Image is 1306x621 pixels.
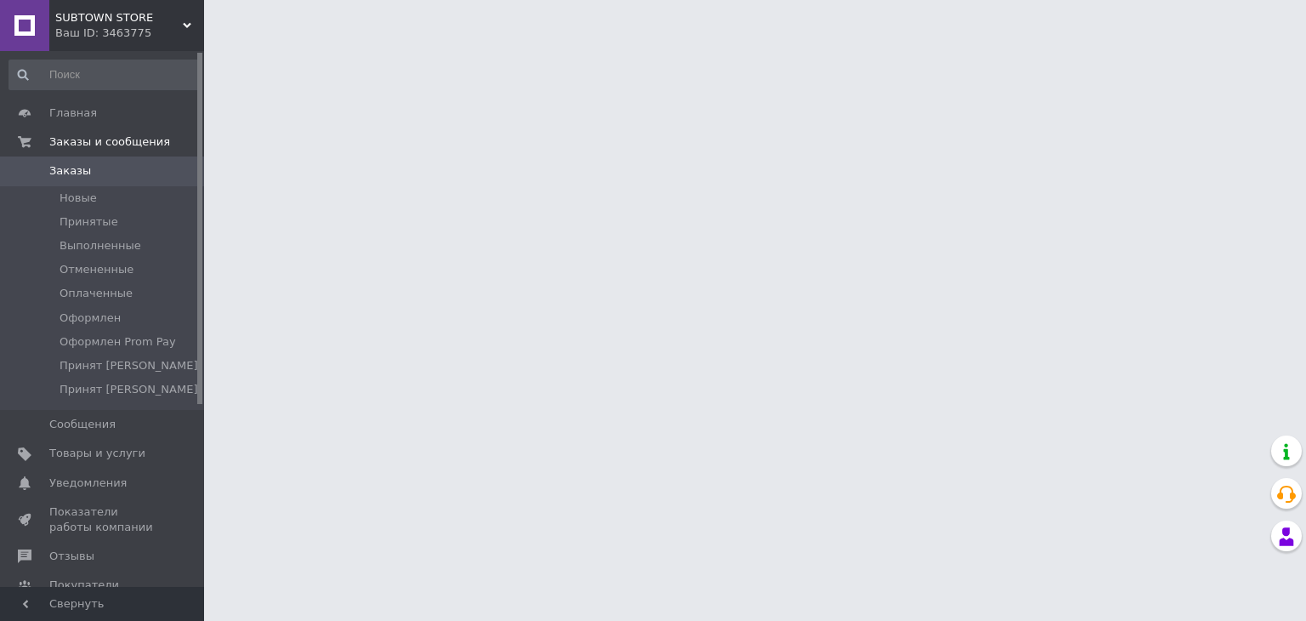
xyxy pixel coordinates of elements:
[60,334,176,350] span: Оформлен Prom Pay
[60,286,133,301] span: Оплаченные
[60,382,198,397] span: Принят [PERSON_NAME]
[49,417,116,432] span: Сообщения
[60,214,118,230] span: Принятые
[49,446,145,461] span: Товары и услуги
[60,262,133,277] span: Отмененные
[60,358,198,373] span: Принят [PERSON_NAME]
[60,238,141,254] span: Выполненные
[49,476,127,491] span: Уведомления
[60,191,97,206] span: Новые
[49,105,97,121] span: Главная
[49,163,91,179] span: Заказы
[49,504,157,535] span: Показатели работы компании
[55,10,183,26] span: SUBTOWN STORE
[60,310,121,326] span: Оформлен
[9,60,201,90] input: Поиск
[55,26,204,41] div: Ваш ID: 3463775
[49,134,170,150] span: Заказы и сообщения
[49,578,119,593] span: Покупатели
[49,549,94,564] span: Отзывы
